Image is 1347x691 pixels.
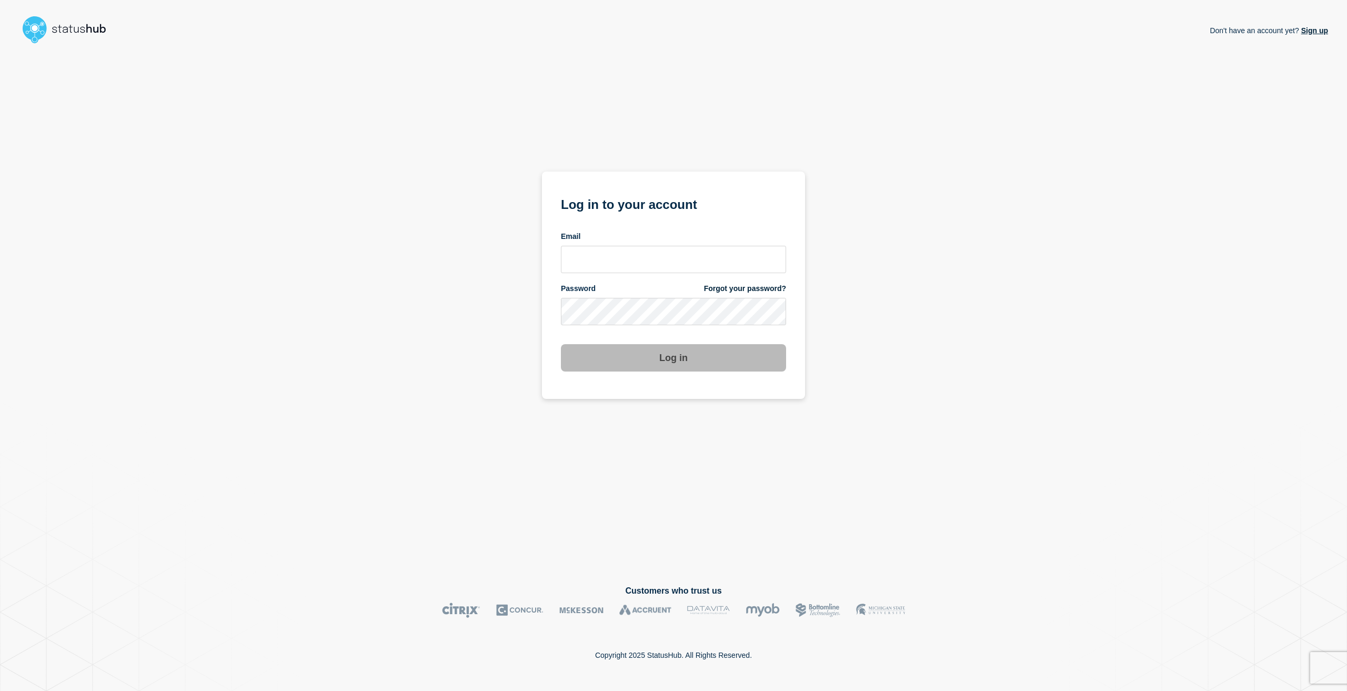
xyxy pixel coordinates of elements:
[619,603,671,618] img: Accruent logo
[561,246,786,273] input: email input
[1210,18,1328,43] p: Don't have an account yet?
[496,603,544,618] img: Concur logo
[442,603,480,618] img: Citrix logo
[595,651,752,659] p: Copyright 2025 StatusHub. All Rights Reserved.
[704,284,786,294] a: Forgot your password?
[796,603,840,618] img: Bottomline logo
[559,603,604,618] img: McKesson logo
[561,284,596,294] span: Password
[561,232,580,242] span: Email
[1299,26,1328,35] a: Sign up
[687,603,730,618] img: DataVita logo
[856,603,905,618] img: MSU logo
[746,603,780,618] img: myob logo
[561,344,786,372] button: Log in
[561,298,786,325] input: password input
[561,194,786,213] h1: Log in to your account
[19,13,119,46] img: StatusHub logo
[19,586,1328,596] h2: Customers who trust us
